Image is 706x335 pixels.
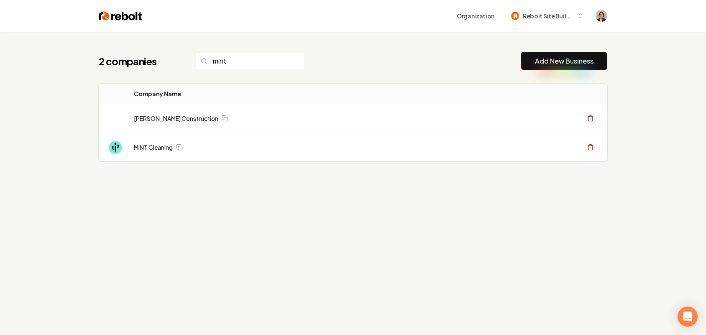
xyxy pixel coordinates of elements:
img: Brisa Leon [596,10,607,22]
span: Rebolt Site Builder [523,12,574,20]
th: Company Name [127,84,358,104]
button: Add New Business [521,52,607,70]
button: Open user button [596,10,607,22]
a: [PERSON_NAME] Construction [134,114,218,123]
button: Organization [452,8,499,23]
a: Add New Business [535,56,593,66]
img: Rebolt Logo [99,10,143,22]
img: MiNT Cleaning logo [109,141,122,154]
a: MiNT Cleaning [134,143,173,151]
img: Rebolt Site Builder [511,12,519,20]
div: Open Intercom Messenger [678,307,698,327]
h1: 2 companies [99,54,179,68]
input: Search... [196,52,304,70]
